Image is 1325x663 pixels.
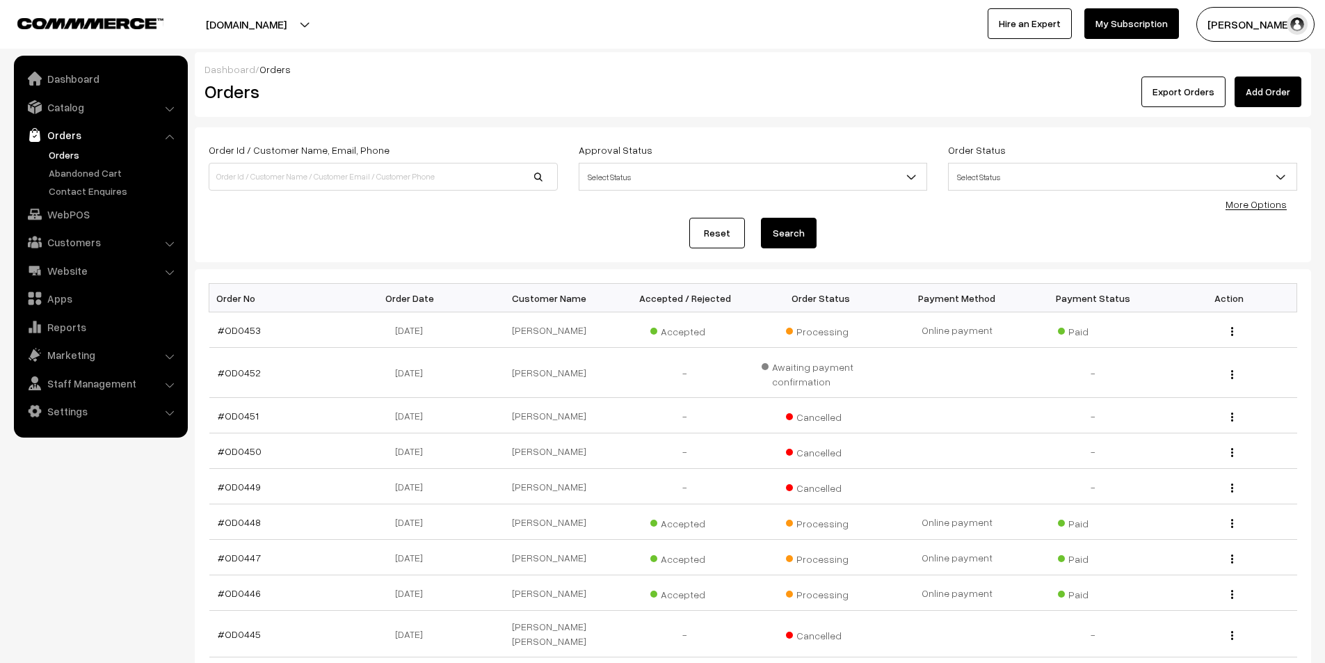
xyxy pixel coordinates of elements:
span: Paid [1058,548,1127,566]
td: - [1025,611,1162,657]
a: #OD0446 [218,587,261,599]
img: Menu [1231,370,1233,379]
a: #OD0449 [218,481,261,493]
td: [PERSON_NAME] [481,433,618,469]
a: Settings [17,399,183,424]
td: [DATE] [345,312,481,348]
img: Menu [1231,554,1233,564]
label: Order Status [948,143,1006,157]
span: Select Status [579,163,928,191]
td: - [617,611,753,657]
img: Menu [1231,448,1233,457]
img: user [1287,14,1308,35]
td: [DATE] [345,469,481,504]
a: My Subscription [1084,8,1179,39]
span: Select Status [948,163,1297,191]
a: Dashboard [17,66,183,91]
label: Order Id / Customer Name, Email, Phone [209,143,390,157]
a: WebPOS [17,202,183,227]
a: More Options [1226,198,1287,210]
a: Contact Enquires [45,184,183,198]
th: Action [1161,284,1297,312]
a: #OD0453 [218,324,261,336]
input: Order Id / Customer Name / Customer Email / Customer Phone [209,163,558,191]
a: Orders [45,147,183,162]
td: [DATE] [345,348,481,398]
img: Menu [1231,590,1233,599]
td: - [617,433,753,469]
a: Staff Management [17,371,183,396]
td: Online payment [889,575,1025,611]
td: [PERSON_NAME] [481,398,618,433]
a: #OD0450 [218,445,262,457]
th: Order No [209,284,346,312]
span: Cancelled [786,477,856,495]
span: Awaiting payment confirmation [762,356,881,389]
a: Add Order [1235,77,1301,107]
a: Apps [17,286,183,311]
td: [DATE] [345,611,481,657]
a: #OD0452 [218,367,261,378]
th: Payment Status [1025,284,1162,312]
a: Customers [17,230,183,255]
span: Orders [259,63,291,75]
td: [DATE] [345,575,481,611]
td: - [617,398,753,433]
a: Reset [689,218,745,248]
label: Approval Status [579,143,652,157]
span: Processing [786,321,856,339]
img: COMMMERCE [17,18,163,29]
a: #OD0447 [218,552,261,564]
span: Select Status [579,165,927,189]
button: Export Orders [1141,77,1226,107]
th: Accepted / Rejected [617,284,753,312]
a: Abandoned Cart [45,166,183,180]
button: Search [761,218,817,248]
td: - [1025,433,1162,469]
td: [PERSON_NAME] [481,504,618,540]
td: - [617,348,753,398]
td: [PERSON_NAME] [PERSON_NAME] [481,611,618,657]
a: #OD0448 [218,516,261,528]
div: / [204,62,1301,77]
td: [DATE] [345,540,481,575]
th: Order Status [753,284,890,312]
td: [DATE] [345,433,481,469]
td: [DATE] [345,398,481,433]
th: Payment Method [889,284,1025,312]
span: Processing [786,584,856,602]
td: [PERSON_NAME] [481,348,618,398]
td: [PERSON_NAME] [481,312,618,348]
button: [PERSON_NAME] D [1196,7,1315,42]
span: Accepted [650,321,720,339]
td: [PERSON_NAME] [481,469,618,504]
a: Catalog [17,95,183,120]
td: Online payment [889,312,1025,348]
a: COMMMERCE [17,14,139,31]
a: Reports [17,314,183,340]
a: Marketing [17,342,183,367]
a: #OD0445 [218,628,261,640]
img: Menu [1231,484,1233,493]
span: Paid [1058,513,1127,531]
th: Order Date [345,284,481,312]
td: [DATE] [345,504,481,540]
td: [PERSON_NAME] [481,575,618,611]
td: - [1025,398,1162,433]
a: Website [17,258,183,283]
span: Cancelled [786,625,856,643]
td: [PERSON_NAME] [481,540,618,575]
td: - [617,469,753,504]
span: Accepted [650,548,720,566]
span: Paid [1058,584,1127,602]
a: Dashboard [204,63,255,75]
span: Cancelled [786,442,856,460]
th: Customer Name [481,284,618,312]
img: Menu [1231,413,1233,422]
a: Hire an Expert [988,8,1072,39]
button: [DOMAIN_NAME] [157,7,335,42]
td: Online payment [889,540,1025,575]
h2: Orders [204,81,556,102]
td: - [1025,348,1162,398]
a: #OD0451 [218,410,259,422]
